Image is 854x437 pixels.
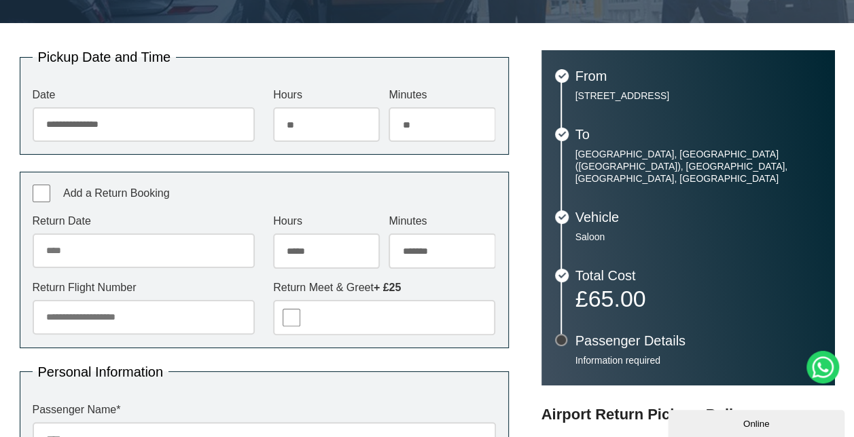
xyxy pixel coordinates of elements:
input: Add a Return Booking [33,185,50,202]
h3: Airport Return Pick-up Policy [541,406,835,423]
iframe: chat widget [668,407,847,437]
p: Information required [575,354,821,366]
span: Add a Return Booking [63,187,170,199]
h3: Total Cost [575,269,821,282]
label: Return Date [33,216,255,227]
strong: + £25 [374,282,401,293]
legend: Personal Information [33,365,169,379]
span: 65.00 [588,286,645,311]
label: Hours [273,216,380,227]
label: Date [33,90,255,100]
h3: From [575,69,821,83]
h3: Vehicle [575,210,821,224]
p: Saloon [575,231,821,243]
label: Minutes [389,90,495,100]
h3: To [575,128,821,141]
label: Hours [273,90,380,100]
label: Minutes [389,216,495,227]
label: Passenger Name [33,404,496,415]
p: £ [575,289,821,308]
p: [STREET_ADDRESS] [575,90,821,102]
label: Return Flight Number [33,282,255,293]
h3: Passenger Details [575,334,821,347]
p: [GEOGRAPHIC_DATA], [GEOGRAPHIC_DATA] ([GEOGRAPHIC_DATA]), [GEOGRAPHIC_DATA], [GEOGRAPHIC_DATA], [... [575,148,821,185]
label: Return Meet & Greet [273,282,495,293]
legend: Pickup Date and Time [33,50,177,64]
